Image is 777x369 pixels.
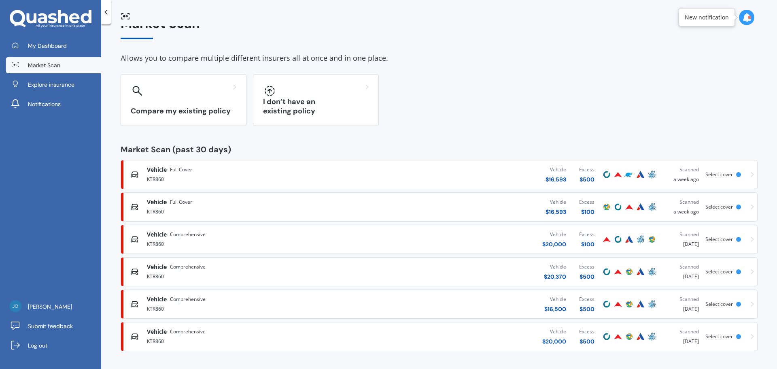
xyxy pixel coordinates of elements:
[705,171,733,178] span: Select cover
[6,57,101,73] a: Market Scan
[9,300,21,312] img: 2bf5142e542f6c5f715c4bb5341fad2e
[664,198,699,206] div: Scanned
[147,263,167,271] span: Vehicle
[647,332,657,341] img: AMP
[636,170,645,179] img: Autosure
[579,273,594,281] div: $ 500
[170,295,206,303] span: Comprehensive
[624,299,634,309] img: Protecta
[546,198,566,206] div: Vehicle
[147,303,366,313] div: KTR860
[28,322,73,330] span: Submit feedback
[685,13,729,21] div: New notification
[624,332,634,341] img: Protecta
[147,295,167,303] span: Vehicle
[263,97,369,116] h3: I don’t have an existing policy
[579,305,594,313] div: $ 500
[6,38,101,54] a: My Dashboard
[664,230,699,248] div: [DATE]
[542,240,566,248] div: $ 20,000
[664,166,699,174] div: Scanned
[636,332,645,341] img: Autosure
[170,230,206,239] span: Comprehensive
[121,290,758,319] a: VehicleComprehensiveKTR860Vehicle$16,500Excess$500CoveProvidentProtectaAutosureAMPScanned[DATE]Se...
[624,235,634,244] img: Autosure
[664,166,699,183] div: a week ago
[664,263,699,271] div: Scanned
[542,328,566,336] div: Vehicle
[664,230,699,239] div: Scanned
[28,341,47,350] span: Log out
[6,77,101,93] a: Explore insurance
[147,271,366,281] div: KTR860
[147,328,167,336] span: Vehicle
[147,230,167,239] span: Vehicle
[647,170,657,179] img: AMP
[664,295,699,313] div: [DATE]
[147,336,366,346] div: KTR860
[624,170,634,179] img: Trade Me Insurance
[664,198,699,216] div: a week ago
[602,299,611,309] img: Cove
[613,332,623,341] img: Provident
[121,322,758,351] a: VehicleComprehensiveKTR860Vehicle$20,000Excess$500CoveProvidentProtectaAutosureAMPScanned[DATE]Se...
[647,267,657,277] img: AMP
[170,328,206,336] span: Comprehensive
[544,305,566,313] div: $ 16,500
[131,107,236,116] h3: Compare my existing policy
[664,328,699,336] div: Scanned
[647,235,657,244] img: Protecta
[579,208,594,216] div: $ 100
[636,299,645,309] img: Autosure
[170,166,192,174] span: Full Cover
[121,16,758,39] div: Market Scan
[542,337,566,346] div: $ 20,000
[602,267,611,277] img: Cove
[28,42,67,50] span: My Dashboard
[121,257,758,286] a: VehicleComprehensiveKTR860Vehicle$20,370Excess$500CoveProvidentProtectaAutosureAMPScanned[DATE]Se...
[613,235,623,244] img: Cove
[6,318,101,334] a: Submit feedback
[705,333,733,340] span: Select cover
[613,202,623,212] img: Cove
[624,202,634,212] img: Provident
[602,332,611,341] img: Cove
[579,263,594,271] div: Excess
[579,166,594,174] div: Excess
[579,198,594,206] div: Excess
[28,81,74,89] span: Explore insurance
[579,295,594,303] div: Excess
[546,208,566,216] div: $ 16,593
[147,174,366,183] div: KTR860
[6,337,101,354] a: Log out
[147,166,167,174] span: Vehicle
[579,175,594,183] div: $ 500
[705,236,733,243] span: Select cover
[147,206,366,216] div: KTR860
[613,299,623,309] img: Provident
[121,52,758,64] div: Allows you to compare multiple different insurers all at once and in one place.
[121,160,758,189] a: VehicleFull CoverKTR860Vehicle$16,593Excess$500CoveProvidentTrade Me InsuranceAutosureAMPScanneda...
[647,202,657,212] img: AMP
[579,337,594,346] div: $ 500
[121,145,758,154] div: Market Scan (past 30 days)
[602,202,611,212] img: Protecta
[664,295,699,303] div: Scanned
[147,239,366,248] div: KTR860
[602,235,611,244] img: Provident
[636,235,645,244] img: AMP
[664,328,699,346] div: [DATE]
[647,299,657,309] img: AMP
[28,303,72,311] span: [PERSON_NAME]
[544,263,566,271] div: Vehicle
[579,328,594,336] div: Excess
[121,225,758,254] a: VehicleComprehensiveKTR860Vehicle$20,000Excess$100ProvidentCoveAutosureAMPProtectaScanned[DATE]Se...
[602,170,611,179] img: Cove
[705,203,733,210] span: Select cover
[624,267,634,277] img: Protecta
[705,301,733,307] span: Select cover
[579,240,594,248] div: $ 100
[542,230,566,239] div: Vehicle
[579,230,594,239] div: Excess
[546,166,566,174] div: Vehicle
